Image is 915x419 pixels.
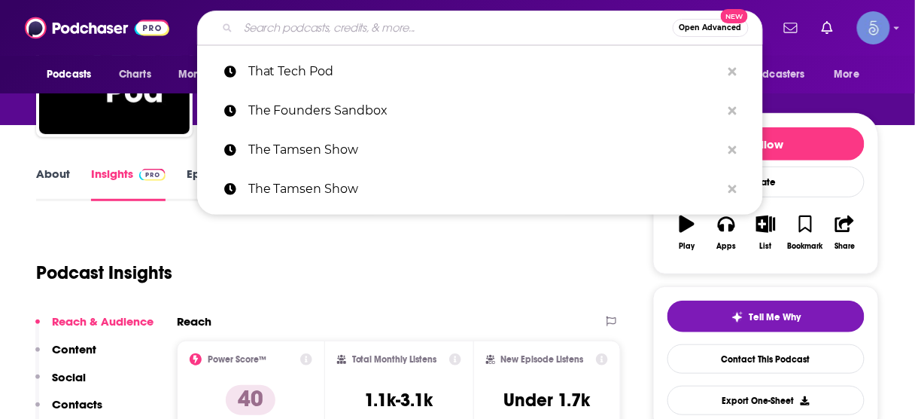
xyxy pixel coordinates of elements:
[786,206,825,260] button: Bookmark
[35,314,154,342] button: Reach & Audience
[721,9,748,23] span: New
[197,11,763,45] div: Search podcasts, credits, & more...
[248,52,721,91] p: That Tech Pod
[503,389,590,411] h3: Under 1.7k
[208,354,266,365] h2: Power Score™
[119,64,151,85] span: Charts
[52,314,154,329] p: Reach & Audience
[673,19,749,37] button: Open AdvancedNew
[733,64,805,85] span: For Podcasters
[834,242,855,251] div: Share
[239,16,673,40] input: Search podcasts, credits, & more...
[667,301,865,332] button: tell me why sparkleTell Me Why
[352,354,437,365] h2: Total Monthly Listens
[857,11,890,44] span: Logged in as Spiral5-G1
[178,64,232,85] span: Monitoring
[825,206,865,260] button: Share
[667,167,865,197] div: Rate
[226,385,275,415] p: 40
[760,242,772,251] div: List
[197,52,763,91] a: That Tech Pod
[187,167,260,201] a: Episodes261
[168,60,251,89] button: open menu
[52,397,102,411] p: Contacts
[36,261,172,284] h1: Podcast Insights
[816,15,839,41] a: Show notifications dropdown
[857,11,890,44] button: Show profile menu
[35,342,96,370] button: Content
[177,314,211,329] h2: Reach
[667,344,865,374] a: Contact This Podcast
[25,14,169,42] img: Podchaser - Follow, Share and Rate Podcasts
[139,169,166,181] img: Podchaser Pro
[667,206,707,260] button: Play
[197,91,763,130] a: The Founders Sandbox
[52,370,86,384] p: Social
[778,15,804,41] a: Show notifications dropdown
[36,60,111,89] button: open menu
[47,64,91,85] span: Podcasts
[667,386,865,415] button: Export One-Sheet
[248,170,721,209] p: The Tamsen Show
[36,167,70,201] a: About
[52,342,96,356] p: Content
[857,11,890,44] img: User Profile
[723,60,827,89] button: open menu
[834,64,860,85] span: More
[109,60,160,89] a: Charts
[667,127,865,161] button: Follow
[788,242,823,251] div: Bookmark
[679,242,695,251] div: Play
[749,311,801,323] span: Tell Me Why
[731,311,743,323] img: tell me why sparkle
[248,130,721,170] p: The Tamsen Show
[365,389,433,411] h3: 1.1k-3.1k
[248,91,721,130] p: The Founders Sandbox
[707,206,746,260] button: Apps
[717,242,737,251] div: Apps
[501,354,584,365] h2: New Episode Listens
[746,206,786,260] button: List
[91,167,166,201] a: InsightsPodchaser Pro
[824,60,879,89] button: open menu
[197,170,763,209] a: The Tamsen Show
[35,370,86,398] button: Social
[197,130,763,170] a: The Tamsen Show
[679,24,742,32] span: Open Advanced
